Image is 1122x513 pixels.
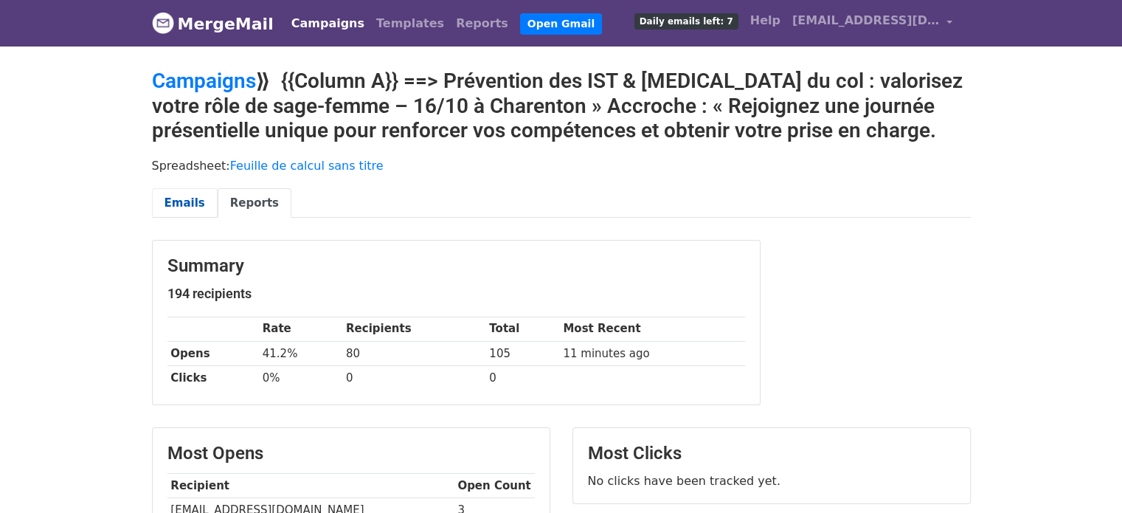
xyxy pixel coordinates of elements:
[485,317,559,341] th: Total
[152,12,174,34] img: MergeMail logo
[628,6,744,35] a: Daily emails left: 7
[167,255,745,277] h3: Summary
[786,6,959,41] a: [EMAIL_ADDRESS][DOMAIN_NAME]
[744,6,786,35] a: Help
[450,9,514,38] a: Reports
[560,341,745,365] td: 11 minutes ago
[454,473,535,497] th: Open Count
[259,365,342,390] td: 0%
[259,317,342,341] th: Rate
[588,473,955,489] p: No clicks have been tracked yet.
[152,69,971,143] h2: ⟫ {{Column A}} ==> Prévention des IST & [MEDICAL_DATA] du col : valorisez votre rôle de sage-femm...
[485,365,559,390] td: 0
[167,341,259,365] th: Opens
[167,365,259,390] th: Clicks
[167,286,745,302] h5: 194 recipients
[560,317,745,341] th: Most Recent
[485,341,559,365] td: 105
[259,341,342,365] td: 41.2%
[342,365,485,390] td: 0
[167,443,535,464] h3: Most Opens
[230,159,384,173] a: Feuille de calcul sans titre
[1048,442,1122,513] iframe: Chat Widget
[520,13,602,35] a: Open Gmail
[1048,442,1122,513] div: Widget de chat
[792,12,940,30] span: [EMAIL_ADDRESS][DOMAIN_NAME]
[152,69,256,93] a: Campaigns
[167,473,454,497] th: Recipient
[218,188,291,218] a: Reports
[342,317,485,341] th: Recipients
[285,9,370,38] a: Campaigns
[370,9,450,38] a: Templates
[152,8,274,39] a: MergeMail
[588,443,955,464] h3: Most Clicks
[152,188,218,218] a: Emails
[634,13,738,30] span: Daily emails left: 7
[342,341,485,365] td: 80
[152,158,971,173] p: Spreadsheet:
